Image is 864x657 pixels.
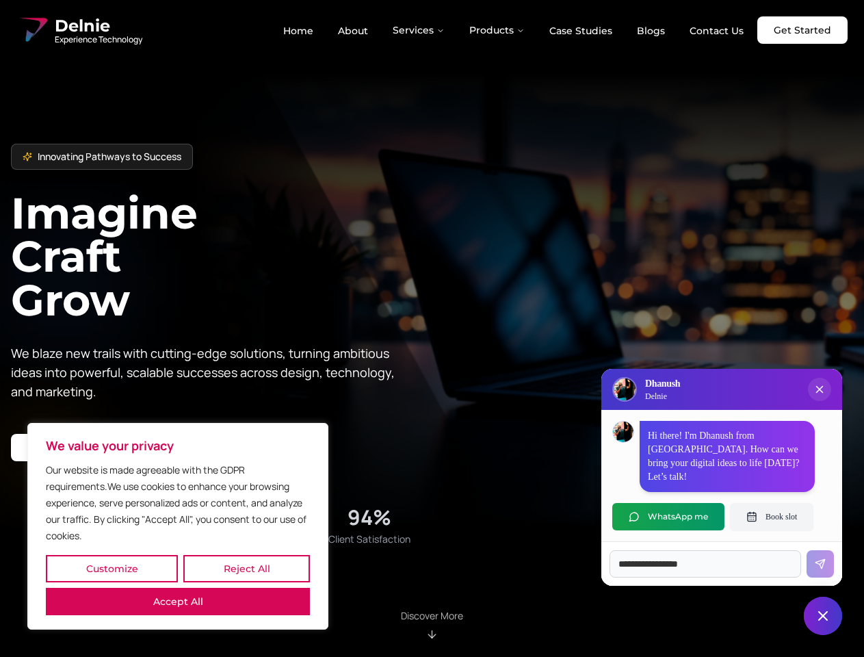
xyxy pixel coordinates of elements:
[327,19,379,42] a: About
[613,422,633,442] img: Dhanush
[11,434,168,461] a: Start your project with us
[38,150,181,164] span: Innovating Pathways to Success
[11,192,432,321] h1: Imagine Craft Grow
[648,429,807,484] p: Hi there! I'm Dhanush from [GEOGRAPHIC_DATA]. How can we bring your digital ideas to life [DATE]?...
[55,15,142,37] span: Delnie
[46,437,310,454] p: We value your privacy
[458,16,536,44] button: Products
[808,378,831,401] button: Close chat popup
[804,597,842,635] button: Close chat
[46,588,310,615] button: Accept All
[679,19,755,42] a: Contact Us
[55,34,142,45] span: Experience Technology
[401,609,463,641] div: Scroll to About section
[11,344,405,401] p: We blaze new trails with cutting-edge solutions, turning ambitious ideas into powerful, scalable ...
[757,16,848,44] a: Get Started
[16,14,49,47] img: Delnie Logo
[348,505,391,530] div: 94%
[46,555,178,582] button: Customize
[183,555,310,582] button: Reject All
[730,503,813,530] button: Book slot
[614,378,636,400] img: Delnie Logo
[645,377,680,391] h3: Dhanush
[538,19,623,42] a: Case Studies
[382,16,456,44] button: Services
[612,503,724,530] button: WhatsApp me
[16,14,142,47] a: Delnie Logo Full
[645,391,680,402] p: Delnie
[328,532,410,546] span: Client Satisfaction
[626,19,676,42] a: Blogs
[272,19,324,42] a: Home
[401,609,463,623] p: Discover More
[46,462,310,544] p: Our website is made agreeable with the GDPR requirements.We use cookies to enhance your browsing ...
[272,16,755,44] nav: Main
